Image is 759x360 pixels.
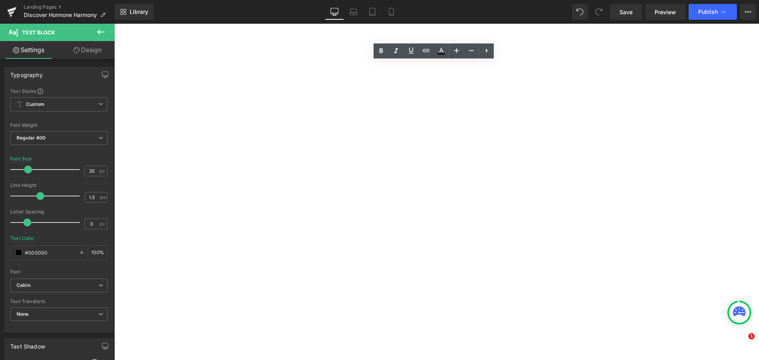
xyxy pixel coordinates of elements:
[17,135,46,141] b: Regular 400
[10,67,43,78] div: Typography
[59,41,116,59] a: Design
[698,9,718,15] span: Publish
[26,101,44,108] b: Custom
[10,123,108,128] div: Font Weight
[100,195,106,200] span: em
[100,168,106,173] span: px
[591,4,607,20] button: Redo
[619,8,632,16] span: Save
[100,221,106,226] span: px
[645,4,685,20] a: Preview
[740,4,756,20] button: More
[572,4,588,20] button: Undo
[17,282,30,289] i: Cabin
[10,209,108,215] div: Letter Spacing
[24,4,115,10] a: Landing Pages
[22,29,55,36] span: Text Block
[10,299,108,304] div: Text Transform
[130,8,148,15] span: Library
[344,4,363,20] a: Laptop
[17,311,29,317] b: None
[732,333,751,352] iframe: Intercom live chat
[10,236,34,241] div: Text Color
[10,269,108,275] div: Font
[748,333,755,339] span: 1
[689,4,737,20] button: Publish
[24,12,97,18] span: Discover Hormone Harmony
[115,4,154,20] a: New Library
[10,88,108,94] div: Text Styles
[325,4,344,20] a: Desktop
[25,248,76,257] input: Color
[382,4,401,20] a: Mobile
[88,246,107,260] div: %
[363,4,382,20] a: Tablet
[10,156,32,162] div: Font Size
[10,183,108,188] div: Line Height
[655,8,676,16] span: Preview
[10,339,45,350] div: Text Shadow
